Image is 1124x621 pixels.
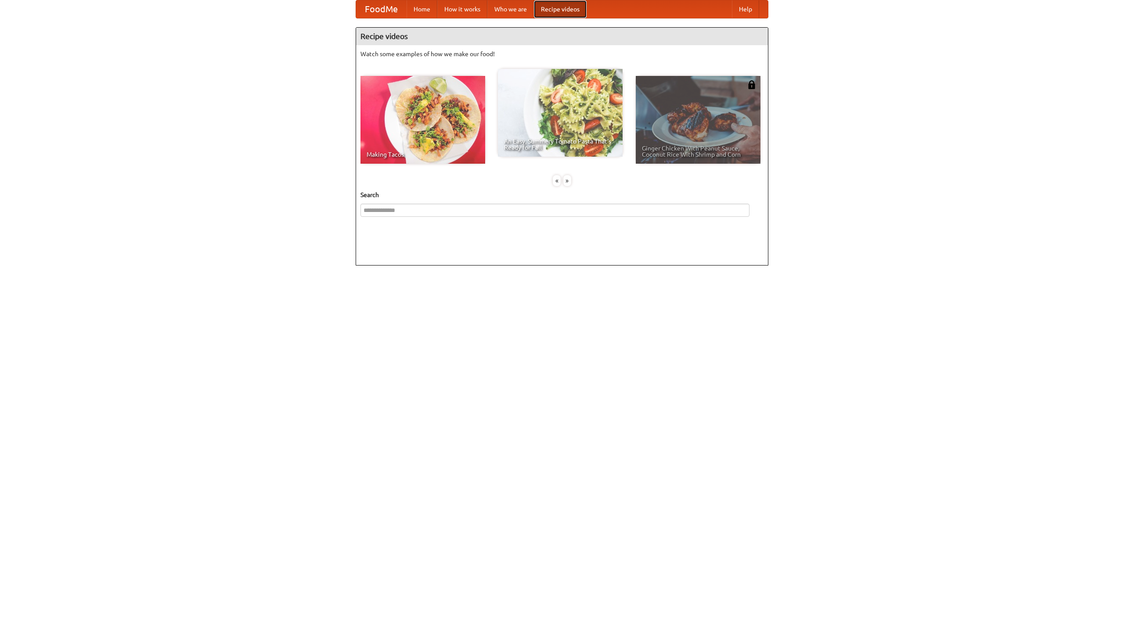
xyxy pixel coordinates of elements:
h4: Recipe videos [356,28,768,45]
a: Help [732,0,759,18]
a: How it works [437,0,487,18]
a: Home [407,0,437,18]
a: Recipe videos [534,0,587,18]
img: 483408.png [747,80,756,89]
a: FoodMe [356,0,407,18]
a: Who we are [487,0,534,18]
a: Making Tacos [360,76,485,164]
span: Making Tacos [367,151,479,158]
div: « [553,175,561,186]
div: » [563,175,571,186]
span: An Easy, Summery Tomato Pasta That's Ready for Fall [504,138,616,151]
a: An Easy, Summery Tomato Pasta That's Ready for Fall [498,69,623,157]
h5: Search [360,190,764,199]
p: Watch some examples of how we make our food! [360,50,764,58]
